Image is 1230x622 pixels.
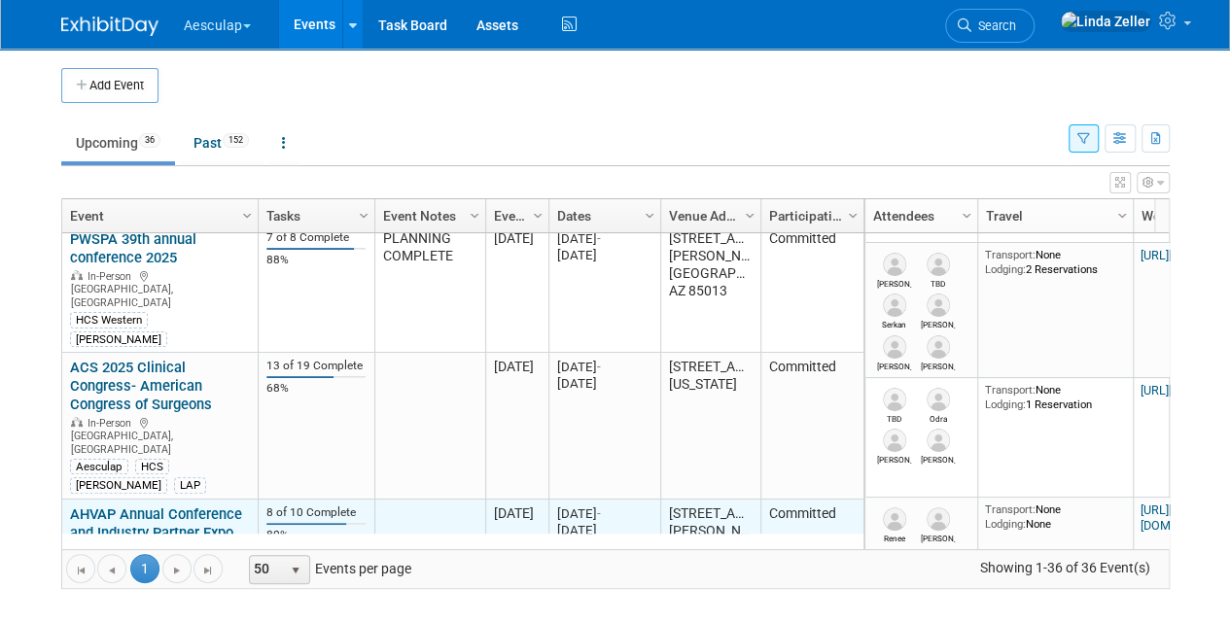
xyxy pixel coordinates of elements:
a: PWSPA 39th annual conference 2025 [70,230,196,266]
span: Go to the first page [73,563,88,578]
span: Transport: [985,383,1036,397]
div: 88% [266,253,366,267]
span: 50 [250,556,283,583]
div: Odra Anderson [921,411,955,424]
span: Go to the next page [169,563,185,578]
div: [DATE] [557,359,651,375]
a: Column Settings [464,199,485,228]
span: Column Settings [530,208,545,224]
span: - [597,231,601,246]
a: Venue Address [669,199,748,232]
div: [DATE] [557,375,651,392]
a: Go to the last page [193,554,223,583]
div: TBD [877,411,911,424]
span: Go to the previous page [104,563,120,578]
div: 68% [266,381,366,396]
img: Evan Billington [883,335,906,359]
span: 36 [139,133,160,148]
div: Serkan Bellikli [877,317,911,329]
td: [STREET_ADDRESS][US_STATE] [660,353,760,500]
img: Renee Wood [883,507,906,531]
img: In-Person Event [71,270,83,280]
div: None 2 Reservations [985,248,1125,276]
span: In-Person [88,270,137,283]
div: Aesculap [70,459,128,474]
div: [PERSON_NAME] [70,331,167,347]
a: Go to the previous page [97,554,126,583]
a: Column Settings [236,199,258,228]
div: 80% [266,528,366,542]
div: 7 of 8 Complete [266,230,366,245]
a: Event Month [494,199,536,232]
div: Allison Hughes [877,452,911,465]
a: Upcoming36 [61,124,175,161]
img: Danielle Fletcher [883,253,906,276]
a: Column Settings [1111,199,1133,228]
span: Column Settings [959,208,974,224]
td: PLANNING COMPLETE [374,225,485,353]
img: Allison Hughes [883,429,906,452]
a: Tasks [266,199,362,232]
span: Column Settings [467,208,482,224]
a: Past152 [179,124,264,161]
a: Participation [769,199,851,232]
a: AHVAP Annual Conference and Industry Partner Expo 2025 [70,505,242,560]
img: Patrick Hamill [927,335,950,359]
a: Search [945,9,1035,43]
span: Go to the last page [200,563,216,578]
span: Column Settings [845,208,861,224]
div: [PERSON_NAME] [70,477,167,493]
div: Patrick Hamill [921,359,955,371]
div: [GEOGRAPHIC_DATA], [GEOGRAPHIC_DATA] [70,414,249,457]
span: Column Settings [1114,208,1130,224]
div: HCS Western [70,312,148,328]
span: Column Settings [356,208,371,224]
div: None 1 Reservation [985,383,1125,411]
a: Column Settings [353,199,374,228]
div: 13 of 19 Complete [266,359,366,373]
img: In-Person Event [71,417,83,427]
a: ACS 2025 Clinical Congress- American Congress of Surgeons [70,359,212,413]
img: Paul Murphy [927,294,950,317]
span: Column Settings [642,208,657,224]
span: Transport: [985,248,1036,261]
div: [GEOGRAPHIC_DATA], [GEOGRAPHIC_DATA] [70,267,249,310]
img: TBD [883,388,906,411]
div: [DATE] [557,522,651,538]
img: Jennifer Cavaliere [927,507,950,531]
span: Transport: [985,502,1036,516]
span: In-Person [88,417,137,430]
a: Travel [986,199,1120,232]
img: Marlon Mays [927,429,950,452]
a: Column Settings [739,199,760,228]
div: Evan Billington [877,359,911,371]
button: Add Event [61,68,158,103]
a: Go to the next page [162,554,192,583]
a: Column Settings [842,199,863,228]
span: Showing 1-36 of 36 Event(s) [962,554,1168,581]
div: HCS [135,459,169,474]
div: TBD [921,276,955,289]
div: LAP [174,477,206,493]
div: None None [985,502,1125,531]
td: [DATE] [485,225,548,353]
div: Paul Murphy [921,317,955,329]
a: Event Notes [383,199,473,232]
a: Column Settings [527,199,548,228]
span: 1 [130,554,159,583]
a: Column Settings [956,199,977,228]
span: Lodging: [985,397,1026,411]
span: - [597,506,601,521]
a: Dates [557,199,648,232]
a: Attendees [873,199,965,232]
img: Linda Zeller [1060,11,1151,32]
div: [DATE] [557,505,651,522]
a: Event [70,199,245,232]
span: select [288,563,303,578]
span: Events per page [224,554,431,583]
td: [STREET_ADDRESS][PERSON_NAME] [GEOGRAPHIC_DATA], AZ 85013 [660,225,760,353]
a: Go to the first page [66,554,95,583]
span: - [597,360,601,374]
span: Column Settings [239,208,255,224]
span: Column Settings [742,208,757,224]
